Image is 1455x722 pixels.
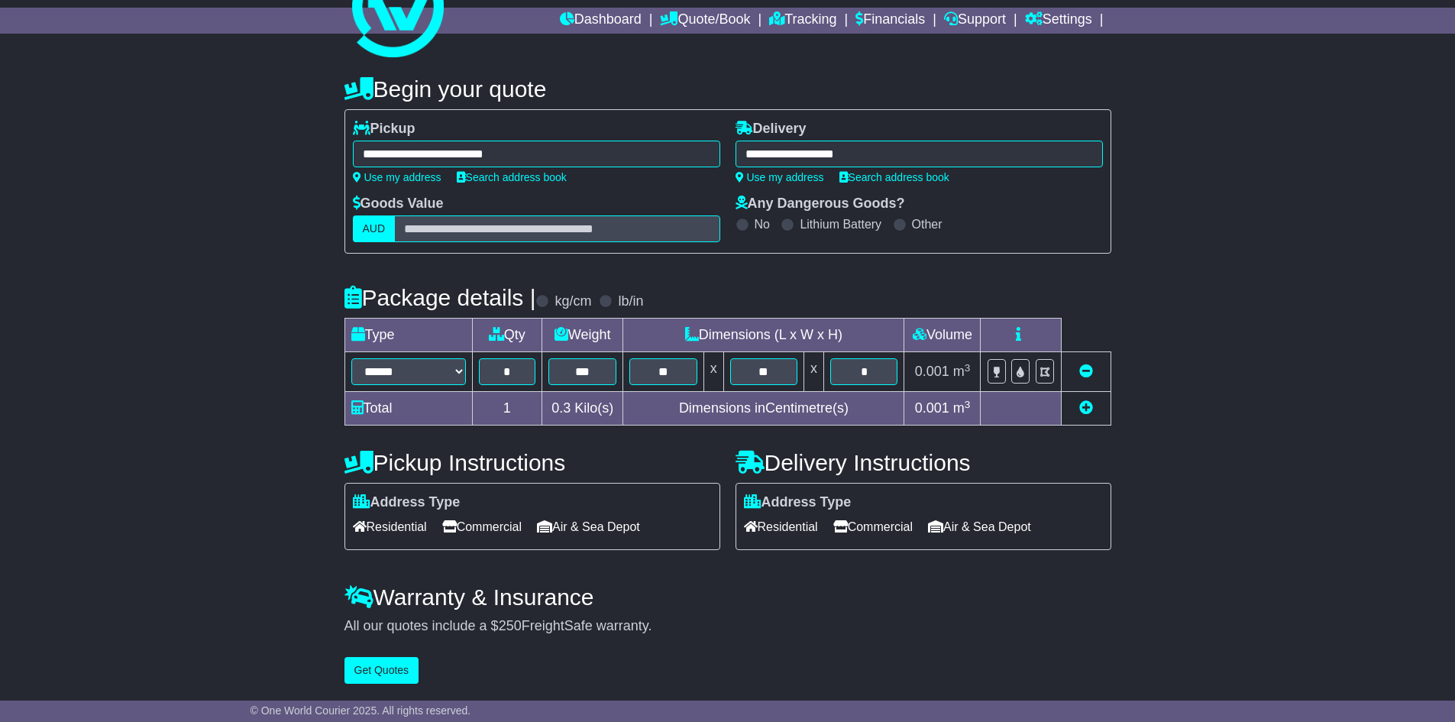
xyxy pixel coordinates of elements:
span: Residential [353,515,427,539]
td: x [703,352,723,392]
label: Delivery [736,121,807,138]
span: Commercial [442,515,522,539]
td: Weight [542,319,623,352]
span: m [953,364,971,379]
td: x [804,352,824,392]
sup: 3 [965,399,971,410]
label: kg/cm [555,293,591,310]
label: lb/in [618,293,643,310]
a: Use my address [353,171,441,183]
a: Financials [855,8,925,34]
a: Quote/Book [660,8,750,34]
td: Type [344,319,472,352]
h4: Delivery Instructions [736,450,1111,475]
td: Dimensions (L x W x H) [623,319,904,352]
label: Any Dangerous Goods? [736,196,905,212]
span: 0.3 [551,400,571,416]
h4: Pickup Instructions [344,450,720,475]
a: Support [944,8,1006,34]
td: Dimensions in Centimetre(s) [623,392,904,426]
td: Total [344,392,472,426]
button: Get Quotes [344,657,419,684]
span: 250 [499,618,522,633]
td: Qty [472,319,542,352]
span: 0.001 [915,364,949,379]
td: Volume [904,319,981,352]
a: Settings [1025,8,1092,34]
label: Address Type [744,494,852,511]
a: Dashboard [560,8,642,34]
a: Add new item [1079,400,1093,416]
td: Kilo(s) [542,392,623,426]
span: Commercial [833,515,913,539]
sup: 3 [965,362,971,374]
h4: Package details | [344,285,536,310]
td: 1 [472,392,542,426]
span: m [953,400,971,416]
label: Other [912,217,943,231]
h4: Warranty & Insurance [344,584,1111,610]
a: Search address book [839,171,949,183]
label: No [755,217,770,231]
a: Remove this item [1079,364,1093,379]
span: Residential [744,515,818,539]
span: © One World Courier 2025. All rights reserved. [251,704,471,717]
span: Air & Sea Depot [928,515,1031,539]
span: Air & Sea Depot [537,515,640,539]
a: Search address book [457,171,567,183]
div: All our quotes include a $ FreightSafe warranty. [344,618,1111,635]
label: Pickup [353,121,415,138]
span: 0.001 [915,400,949,416]
label: Lithium Battery [800,217,881,231]
a: Tracking [769,8,836,34]
label: Address Type [353,494,461,511]
label: AUD [353,215,396,242]
a: Use my address [736,171,824,183]
h4: Begin your quote [344,76,1111,102]
label: Goods Value [353,196,444,212]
